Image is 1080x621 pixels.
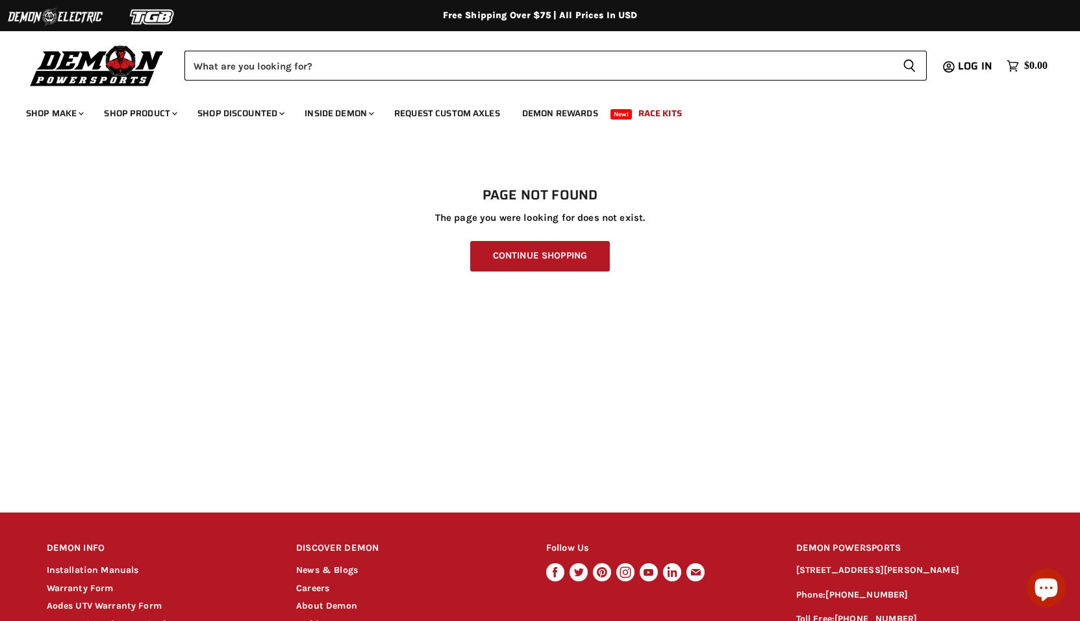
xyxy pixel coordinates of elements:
inbox-online-store-chat: Shopify online store chat [1023,568,1070,611]
p: [STREET_ADDRESS][PERSON_NAME] [796,563,1034,578]
img: Demon Electric Logo 2 [6,5,104,29]
a: Shop Product [94,100,185,127]
h1: Page not found [47,188,1034,203]
h2: Follow Us [546,533,772,564]
p: Phone: [796,588,1034,603]
a: Shop Make [16,100,92,127]
a: Demon Rewards [512,100,608,127]
div: Free Shipping Over $75 | All Prices In USD [21,10,1060,21]
a: Continue Shopping [470,241,610,272]
span: Log in [958,58,992,74]
button: Search [892,51,927,81]
a: Log in [952,60,1000,72]
h2: DEMON INFO [47,533,272,564]
img: TGB Logo 2 [104,5,201,29]
ul: Main menu [16,95,1044,127]
input: Search [184,51,892,81]
a: Careers [296,583,329,594]
h2: DEMON POWERSPORTS [796,533,1034,564]
a: Inside Demon [295,100,382,127]
a: Shop Discounted [188,100,292,127]
p: The page you were looking for does not exist. [47,212,1034,223]
a: Warranty Form [47,583,114,594]
a: Aodes UTV Warranty Form [47,600,162,611]
a: About Demon [296,600,357,611]
a: [PHONE_NUMBER] [825,589,908,600]
span: New! [610,109,633,120]
h2: DISCOVER DEMON [296,533,521,564]
form: Product [184,51,927,81]
a: $0.00 [1000,57,1054,75]
a: News & Blogs [296,564,358,576]
a: Request Custom Axles [384,100,510,127]
a: Installation Manuals [47,564,139,576]
a: Race Kits [629,100,692,127]
img: Demon Powersports [26,42,168,88]
span: $0.00 [1024,60,1048,72]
